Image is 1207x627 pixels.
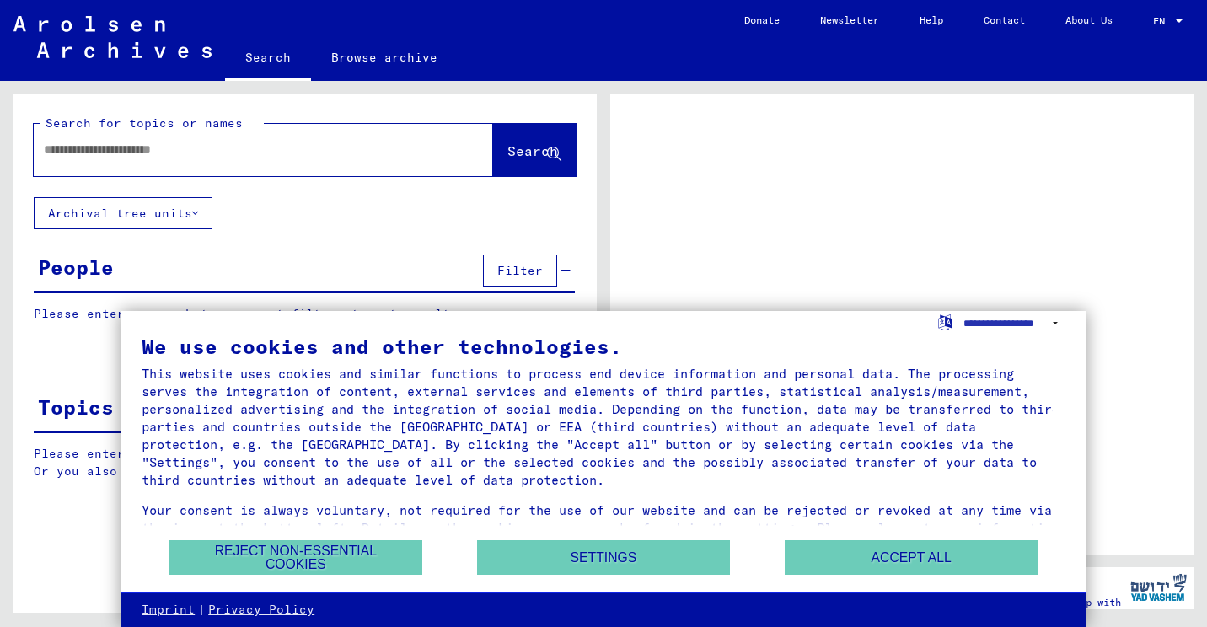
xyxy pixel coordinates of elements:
a: Imprint [142,602,195,619]
img: Arolsen_neg.svg [13,16,212,58]
div: This website uses cookies and similar functions to process end device information and personal da... [142,365,1065,489]
button: Accept all [785,540,1038,575]
p: Please enter a search term or set filters to get results. [34,305,575,323]
a: Privacy Policy [208,602,314,619]
a: Search [225,37,311,81]
span: EN [1153,15,1172,27]
button: Archival tree units [34,197,212,229]
p: Please enter a search term or set filters to get results. Or you also can browse the manually. [34,445,576,480]
button: Settings [477,540,730,575]
img: yv_logo.png [1127,566,1190,608]
button: Search [493,124,576,176]
span: Filter [497,263,543,278]
button: Reject non-essential cookies [169,540,422,575]
div: Topics [38,392,114,422]
div: People [38,252,114,282]
div: Your consent is always voluntary, not required for the use of our website and can be rejected or ... [142,501,1065,555]
mat-label: Search for topics or names [46,115,243,131]
span: Search [507,142,558,159]
button: Filter [483,255,557,287]
a: Browse archive [311,37,458,78]
div: We use cookies and other technologies. [142,336,1065,356]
